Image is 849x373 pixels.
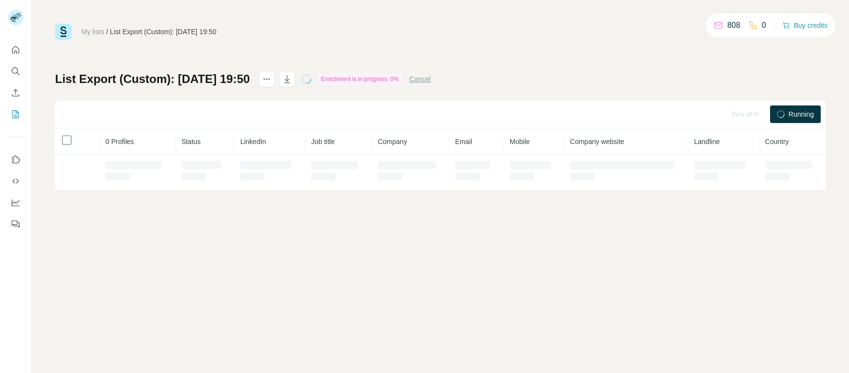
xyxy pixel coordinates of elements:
[378,138,407,145] span: Company
[8,172,23,190] button: Use Surfe API
[311,138,334,145] span: Job title
[409,74,431,84] button: Cancel
[8,41,23,59] button: Quick start
[8,151,23,168] button: Use Surfe on LinkedIn
[81,28,104,36] a: My lists
[789,109,814,119] span: Running
[8,84,23,102] button: Enrich CSV
[762,20,766,31] p: 0
[55,71,250,87] h1: List Export (Custom): [DATE] 19:50
[105,138,134,145] span: 0 Profiles
[782,19,828,32] button: Buy credits
[110,27,216,37] div: List Export (Custom): [DATE] 19:50
[181,138,201,145] span: Status
[455,138,472,145] span: Email
[694,138,720,145] span: Landline
[510,138,530,145] span: Mobile
[55,23,72,40] img: Surfe Logo
[765,138,789,145] span: Country
[8,105,23,123] button: My lists
[727,20,740,31] p: 808
[8,215,23,233] button: Feedback
[8,194,23,211] button: Dashboard
[259,71,274,87] button: actions
[570,138,624,145] span: Company website
[8,62,23,80] button: Search
[240,138,266,145] span: LinkedIn
[318,73,402,85] div: Enrichment is in progress: 0%
[106,27,108,37] li: /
